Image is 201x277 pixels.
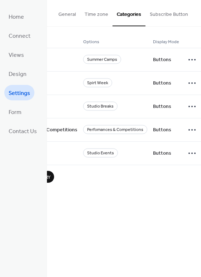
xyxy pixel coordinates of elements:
span: Connect [9,31,30,42]
a: Settings [4,85,34,100]
span: Buttons [153,53,171,67]
a: Design [4,66,31,81]
span: Home [9,12,24,23]
span: Contact Us [9,126,37,137]
span: Options [83,38,99,46]
span: Buttons [153,123,171,137]
span: Spirt Week [83,78,112,87]
a: Contact Us [4,123,41,138]
a: Form [4,104,26,119]
span: Form [9,107,21,118]
span: Buttons [153,100,171,114]
a: Home [4,9,28,24]
span: Buttons [153,77,171,90]
span: Design [9,69,27,80]
span: Studio Breaks [83,102,118,111]
a: Views [4,47,28,62]
span: Summer Camps [83,55,121,64]
span: Views [9,50,24,61]
span: Studio Events [83,149,118,158]
span: Settings [9,88,30,99]
span: Buttons [153,147,171,160]
span: Perfomances & Competitions [83,125,147,134]
a: Connect [4,28,35,43]
span: Display Mode [153,38,179,46]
